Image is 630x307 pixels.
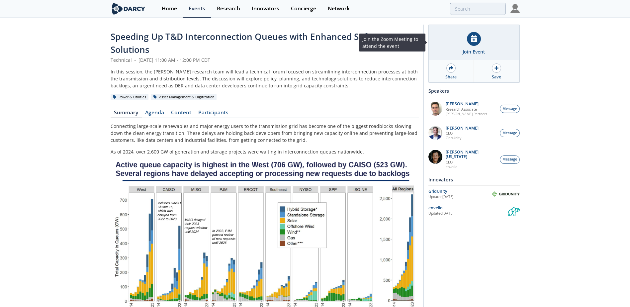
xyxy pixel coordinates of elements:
div: In this session, the [PERSON_NAME] research team will lead a technical forum focused on streamlin... [111,68,419,89]
div: Research [217,6,240,11]
div: Updated [DATE] [428,194,492,200]
img: logo-wide.svg [111,3,147,15]
img: d42dc26c-2a28-49ac-afde-9b58c84c0349 [428,126,442,140]
a: GridUnity Updated[DATE] GridUnity [428,188,520,200]
div: Share [445,74,457,80]
div: Updated [DATE] [428,211,508,216]
p: GridUnity [446,136,479,140]
a: envelio Updated[DATE] envelio [428,205,520,216]
div: Speakers [428,85,520,97]
div: Asset Management & Digitization [151,94,217,100]
p: As of 2024, over 2,600 GW of generation and storage projects were waiting in interconnection queu... [111,148,419,155]
div: Network [328,6,350,11]
p: envelio [446,164,496,169]
div: Home [162,6,177,11]
p: [PERSON_NAME] [446,102,487,106]
img: Profile [510,4,520,13]
div: Power & Utilities [111,94,149,100]
p: [PERSON_NAME] [446,126,479,131]
span: Message [502,157,517,162]
p: [PERSON_NAME] Partners [446,112,487,116]
span: Speeding Up T&D Interconnection Queues with Enhanced Software Solutions [111,31,391,55]
p: CEO [446,160,496,164]
img: GridUnity [492,191,520,197]
img: envelio [508,205,520,216]
button: Message [500,129,520,137]
a: Agenda [142,110,168,118]
img: 1b183925-147f-4a47-82c9-16eeeed5003c [428,150,442,164]
p: Connecting large-scale renewables and major energy users to the transmission grid has become one ... [111,123,419,144]
div: Technical [DATE] 11:00 AM - 12:00 PM CDT [111,56,419,63]
div: GridUnity [428,188,492,194]
div: Concierge [291,6,316,11]
p: CEO [446,131,479,136]
button: Message [500,105,520,113]
div: Events [189,6,205,11]
img: f1d2b35d-fddb-4a25-bd87-d4d314a355e9 [428,102,442,116]
span: Message [502,131,517,136]
a: Content [168,110,195,118]
div: Innovators [252,6,279,11]
div: Join Event [463,48,485,55]
p: Research Associate [446,107,487,112]
span: Message [502,106,517,112]
span: • [133,57,137,63]
div: Innovators [428,174,520,185]
div: envelio [428,205,508,211]
a: Summary [111,110,142,118]
a: Participants [195,110,232,118]
div: Save [492,74,501,80]
button: Message [500,155,520,164]
input: Advanced Search [450,3,506,15]
p: [PERSON_NAME][US_STATE] [446,150,496,159]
